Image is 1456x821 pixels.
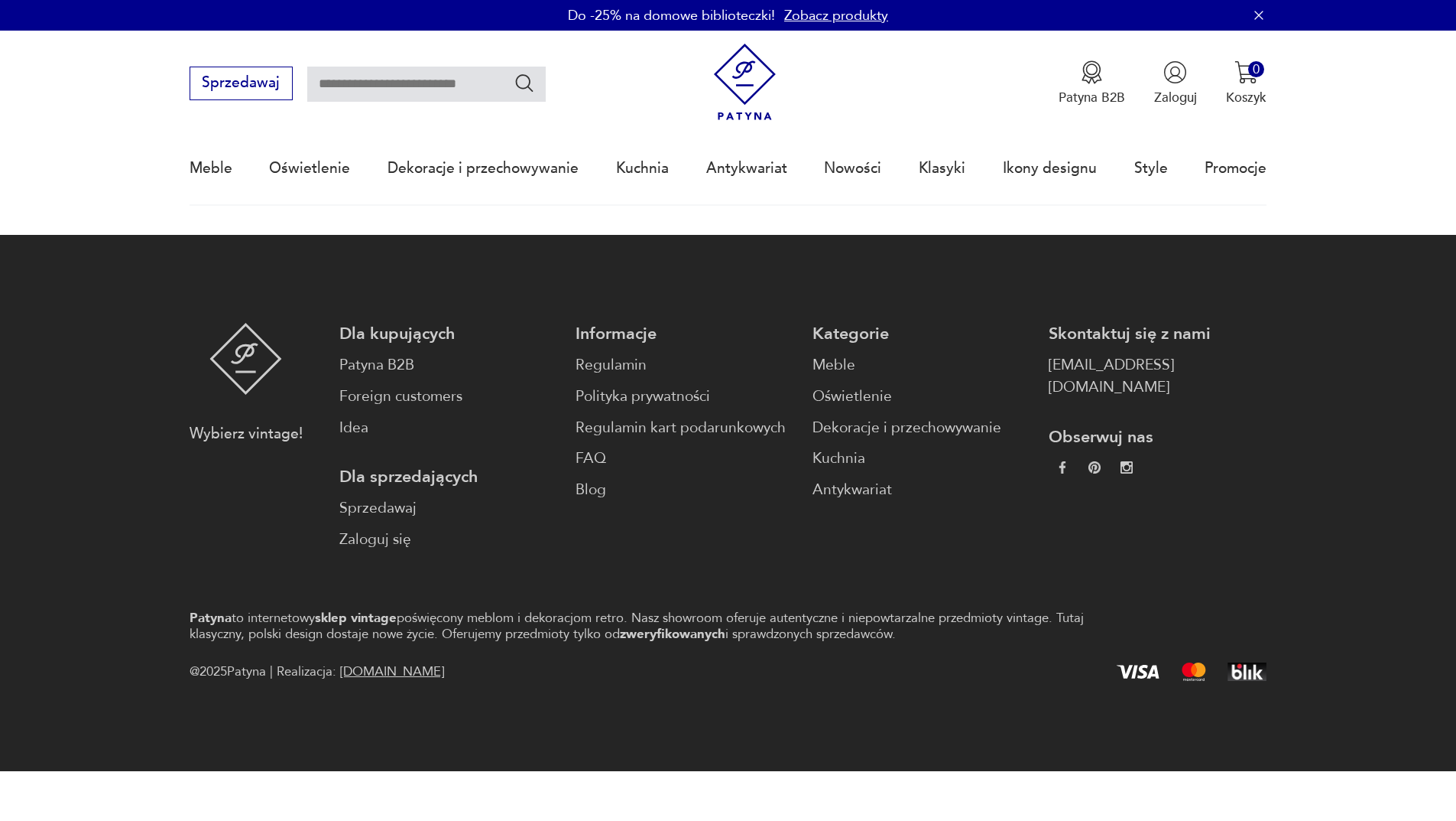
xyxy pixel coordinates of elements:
[1120,461,1133,474] img: c2fd9cf7f39615d9d6839a72ae8e59e5.webp
[190,423,303,445] p: Wybierz vintage!
[1205,133,1266,204] a: Promocje
[1049,426,1266,448] p: Obserwuj nas
[1059,60,1125,106] a: Ikona medaluPatyna B2B
[812,323,1030,345] p: Kategorie
[576,323,793,345] p: Informacje
[190,610,1130,643] p: to internetowy poświęcony meblom i dekoracjom retro. Nasz showroom oferuje autentyczne i niepowta...
[270,661,273,683] div: |
[576,386,793,408] a: Polityka prywatności
[784,6,888,25] a: Zobacz produkty
[706,44,783,121] img: Patyna - sklep z meblami i dekoracjami vintage
[824,133,881,204] a: Nowości
[269,133,350,204] a: Oświetlenie
[706,133,787,204] a: Antykwariat
[190,609,232,627] strong: Patyna
[1227,663,1266,681] img: BLIK
[568,6,775,25] p: Do -25% na domowe biblioteczki!
[812,354,1030,376] a: Meble
[812,448,1030,470] a: Kuchnia
[315,609,397,627] strong: sklep vintage
[576,448,793,470] a: FAQ
[1226,89,1266,106] p: Koszyk
[190,78,293,90] a: Sprzedawaj
[576,354,793,376] a: Regulamin
[1117,665,1159,679] img: Visa
[616,133,669,204] a: Kuchnia
[339,497,557,520] a: Sprzedawaj
[812,479,1030,501] a: Antykwariat
[1248,61,1264,77] div: 0
[919,133,965,204] a: Klasyki
[339,354,557,376] a: Patyna B2B
[1182,663,1206,681] img: Mastercard
[190,661,266,683] span: @ 2025 Patyna
[388,133,579,204] a: Dekoracje i przechowywanie
[1080,60,1104,84] img: Ikona medalu
[339,466,557,488] p: Dla sprzedających
[339,417,557,439] a: Idea
[1154,60,1197,106] button: Zaloguj
[277,661,444,683] span: Realizacja:
[339,529,557,551] a: Zaloguj się
[620,625,725,643] strong: zweryfikowanych
[190,133,232,204] a: Meble
[1134,133,1168,204] a: Style
[812,386,1030,408] a: Oświetlenie
[190,67,293,100] button: Sprzedawaj
[576,479,793,501] a: Blog
[1056,461,1068,474] img: da9060093f698e4c3cedc1453eec5031.webp
[340,663,444,680] a: [DOMAIN_NAME]
[1234,60,1258,84] img: Ikona koszyka
[1226,60,1266,106] button: 0Koszyk
[1059,60,1125,106] button: Patyna B2B
[339,323,557,345] p: Dla kupujących
[1059,89,1125,106] p: Patyna B2B
[339,386,557,408] a: Foreign customers
[1049,354,1266,399] a: [EMAIL_ADDRESS][DOMAIN_NAME]
[1088,461,1101,474] img: 37d27d81a828e637adc9f9cb2e3d3a8a.webp
[576,417,793,439] a: Regulamin kart podarunkowych
[514,72,536,94] button: Szukaj
[1154,89,1197,106] p: Zaloguj
[1163,60,1187,84] img: Ikonka użytkownika
[1003,133,1097,204] a: Ikony designu
[1049,323,1266,345] p: Skontaktuj się z nami
[812,417,1030,439] a: Dekoracje i przechowywanie
[209,323,282,395] img: Patyna - sklep z meblami i dekoracjami vintage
